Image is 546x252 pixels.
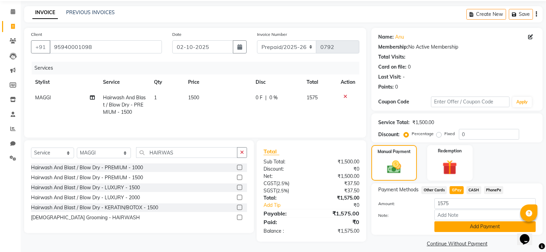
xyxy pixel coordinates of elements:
div: Paid: [258,218,311,226]
div: Discount: [378,131,400,138]
div: Total: [258,194,311,202]
span: Hairwash And Blast / Blow Dry - PREMIUM - 1500 [103,94,146,115]
div: - [403,73,405,81]
span: 2.5% [278,181,288,186]
div: Hairwash And Blast / Blow Dry - LUXURY - 1500 [31,184,140,191]
span: 1 [154,94,157,101]
button: Add Payment [434,221,536,232]
div: No Active Membership [378,43,536,51]
div: [DEMOGRAPHIC_DATA] Grooming - HAIRWASH [31,214,140,221]
label: Fixed [444,131,455,137]
span: SGST [264,188,276,194]
div: Discount: [258,165,311,173]
div: ₹1,500.00 [311,158,364,165]
input: Add Note [434,210,536,220]
span: Total [264,148,279,155]
button: Save [509,9,533,20]
div: ₹1,500.00 [412,119,434,126]
span: Payment Methods [378,186,419,193]
span: 1575 [307,94,318,101]
div: Hairwash And Blast / Blow Dry - PREMIUM - 1000 [31,164,143,171]
div: Payable: [258,209,311,218]
div: ₹0 [311,165,364,173]
div: ₹37.50 [311,187,364,194]
img: _gift.svg [438,158,462,177]
label: Invoice Number [257,31,287,38]
div: Net: [258,173,311,180]
label: Client [31,31,42,38]
input: Amount [434,198,536,209]
img: _cash.svg [383,159,405,175]
iframe: chat widget [517,224,539,245]
input: Enter Offer / Coupon Code [431,97,509,107]
div: Sub Total: [258,158,311,165]
span: CASH [466,186,481,194]
div: ₹1,575.00 [311,228,364,235]
a: Continue Without Payment [373,240,541,248]
div: Hairwash And Blast / Blow Dry - PREMIUM - 1500 [31,174,143,181]
div: ₹1,575.00 [311,209,364,218]
button: Apply [512,97,532,107]
button: +91 [31,40,50,53]
div: ₹0 [320,202,364,209]
span: MAGGI [35,94,51,101]
span: GPay [450,186,464,194]
th: Qty [150,74,184,90]
div: Services [32,62,364,74]
div: ₹1,575.00 [311,194,364,202]
a: Anu [395,33,404,41]
a: Add Tip [258,202,320,209]
input: Search or Scan [136,147,237,158]
div: Service Total: [378,119,410,126]
th: Disc [251,74,302,90]
span: PhonePe [484,186,504,194]
label: Date [172,31,182,38]
label: Redemption [438,148,462,154]
th: Stylist [31,74,99,90]
div: ( ) [258,180,311,187]
div: Hairwash And Blast / Blow Dry - KERATIN/BOTOX - 1500 [31,204,158,211]
div: Last Visit: [378,73,401,81]
div: Balance : [258,228,311,235]
div: ₹37.50 [311,180,364,187]
div: Membership: [378,43,408,51]
div: 0 [408,63,411,71]
a: INVOICE [32,7,58,19]
a: PREVIOUS INVOICES [66,9,115,16]
th: Action [337,74,359,90]
div: 0 [395,83,398,91]
th: Service [99,74,150,90]
label: Amount: [373,201,429,207]
div: Coupon Code [378,98,431,105]
span: CGST [264,180,276,187]
span: 0 % [269,94,278,101]
div: ₹0 [311,218,364,226]
div: Card on file: [378,63,406,71]
button: Create New [466,9,506,20]
span: Other Cards [421,186,447,194]
th: Price [184,74,252,90]
div: Points: [378,83,394,91]
span: | [265,94,267,101]
label: Note: [373,212,429,219]
input: Search by Name/Mobile/Email/Code [50,40,162,53]
span: 1500 [188,94,199,101]
label: Percentage [412,131,434,137]
label: Manual Payment [378,149,411,155]
div: ( ) [258,187,311,194]
div: Total Visits: [378,53,405,61]
div: Hairwash And Blast / Blow Dry - LUXURY - 2000 [31,194,140,201]
div: ₹1,500.00 [311,173,364,180]
th: Total [302,74,337,90]
span: 2.5% [277,188,288,193]
span: 0 F [256,94,262,101]
div: Name: [378,33,394,41]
